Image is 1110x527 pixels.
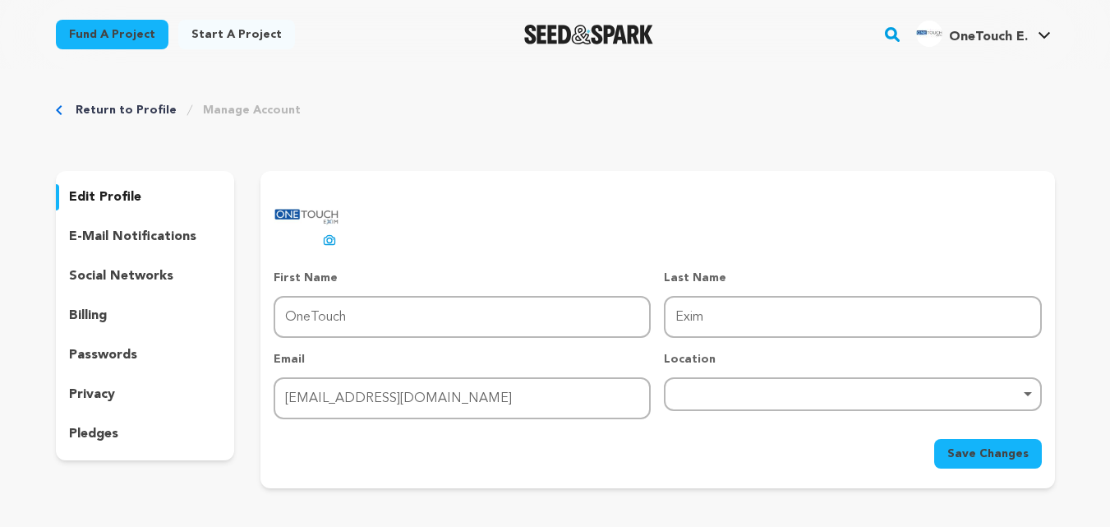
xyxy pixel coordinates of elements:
[524,25,653,44] img: Seed&Spark Logo Dark Mode
[56,263,235,289] button: social networks
[69,266,173,286] p: social networks
[56,102,1055,118] div: Breadcrumb
[664,270,1041,286] p: Last Name
[916,21,1028,47] div: OneTouch E.'s Profile
[274,296,651,338] input: First Name
[69,385,115,404] p: privacy
[664,296,1041,338] input: Last Name
[69,424,118,444] p: pledges
[69,306,107,326] p: billing
[524,25,653,44] a: Seed&Spark Homepage
[69,227,196,247] p: e-mail notifications
[178,20,295,49] a: Start a project
[56,224,235,250] button: e-mail notifications
[69,187,141,207] p: edit profile
[274,270,651,286] p: First Name
[56,184,235,210] button: edit profile
[69,345,137,365] p: passwords
[274,377,651,419] input: Email
[56,20,168,49] a: Fund a project
[274,351,651,368] p: Email
[916,21,942,47] img: 06e327a896bf175d.jpg
[934,439,1042,469] button: Save Changes
[56,303,235,329] button: billing
[664,351,1041,368] p: Location
[56,421,235,447] button: pledges
[56,381,235,408] button: privacy
[76,102,177,118] a: Return to Profile
[913,17,1054,52] span: OneTouch E.'s Profile
[56,342,235,368] button: passwords
[949,30,1028,44] span: OneTouch E.
[203,102,301,118] a: Manage Account
[947,446,1029,462] span: Save Changes
[913,17,1054,47] a: OneTouch E.'s Profile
